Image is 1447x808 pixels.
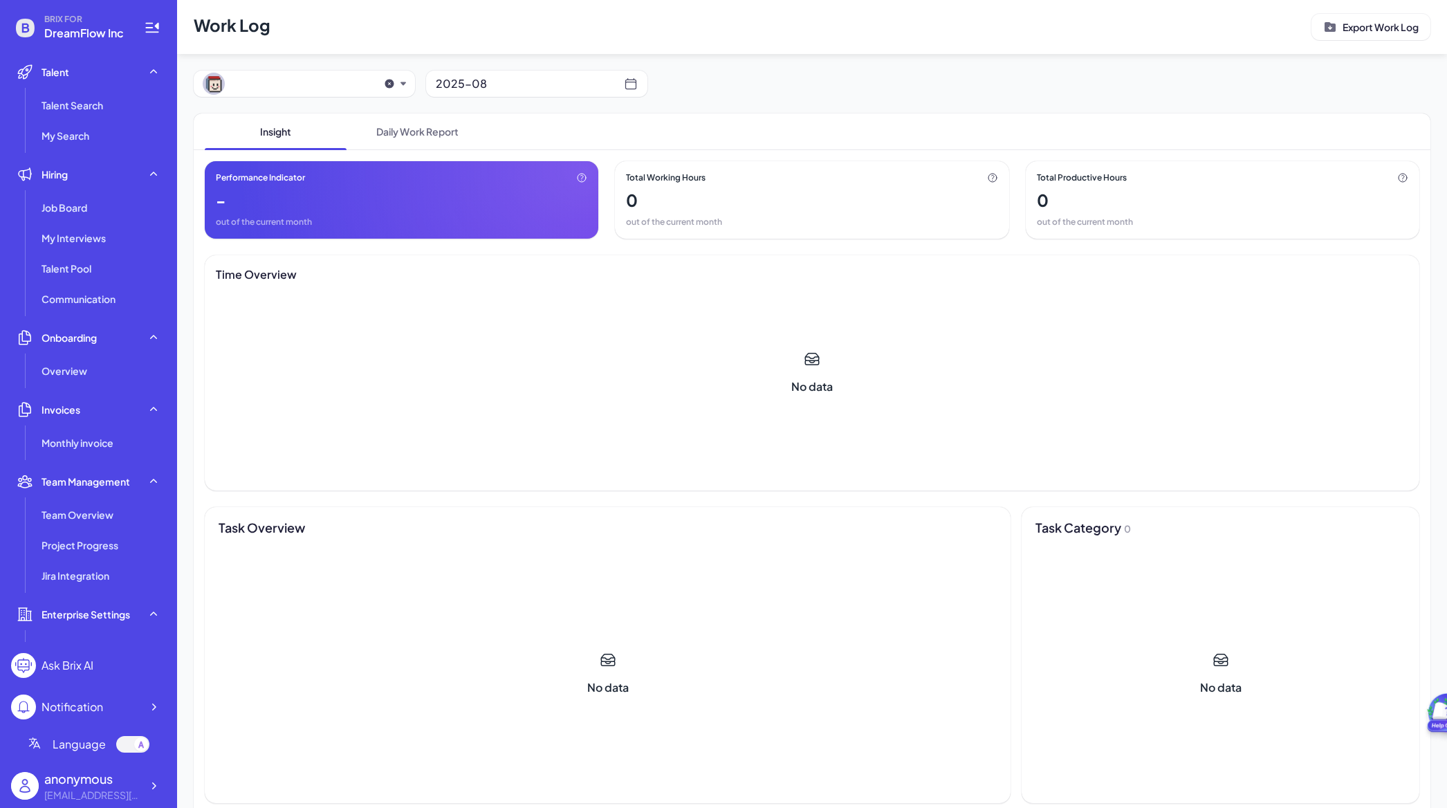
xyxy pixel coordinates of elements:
[1343,20,1419,34] p: Export Work Log
[1200,679,1242,696] div: No data
[44,769,141,788] div: anonymous
[1037,189,1049,211] div: 0
[791,378,833,395] div: No data
[1035,518,1394,537] div: Task Category
[1037,172,1127,183] span: Total Productive Hours
[216,189,225,211] div: -
[42,569,109,582] span: Jira Integration
[42,261,91,275] span: Talent Pool
[44,25,127,42] span: DreamFlow Inc
[11,772,39,800] img: user_logo.png
[42,538,118,552] span: Project Progress
[587,679,629,696] div: No data
[42,657,93,674] div: Ask Brix AI
[216,266,297,283] div: Time Overview
[626,172,706,183] span: Total Working Hours
[626,189,638,211] div: 0
[216,172,305,183] span: Performance Indicator
[1311,14,1430,40] button: Export Work Log
[42,331,97,345] span: Onboarding
[219,518,986,537] div: Task Overview
[347,113,488,149] span: Daily Work Report
[44,788,141,802] div: simian@dreamflow.art
[42,475,130,488] span: Team Management
[626,217,997,228] div: out of the current month
[42,607,130,621] span: Enterprise Settings
[42,201,87,214] span: Job Board
[42,231,106,245] span: My Interviews
[1037,217,1408,228] div: out of the current month
[42,129,89,143] span: My Search
[42,364,87,378] span: Overview
[1124,522,1131,535] span: 0
[203,73,225,95] img: 1.png
[42,98,103,112] span: Talent Search
[42,699,103,715] div: Notification
[42,641,119,654] span: Company Profile
[436,74,624,93] div: 2025-08
[42,436,113,450] span: Monthly invoice
[205,113,347,149] span: Insight
[42,403,80,416] span: Invoices
[42,65,69,79] span: Talent
[42,508,113,522] span: Team Overview
[216,217,587,228] div: out of the current month
[42,167,68,181] span: Hiring
[53,736,106,753] span: Language
[42,292,116,306] span: Communication
[44,14,127,25] span: BRIX FOR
